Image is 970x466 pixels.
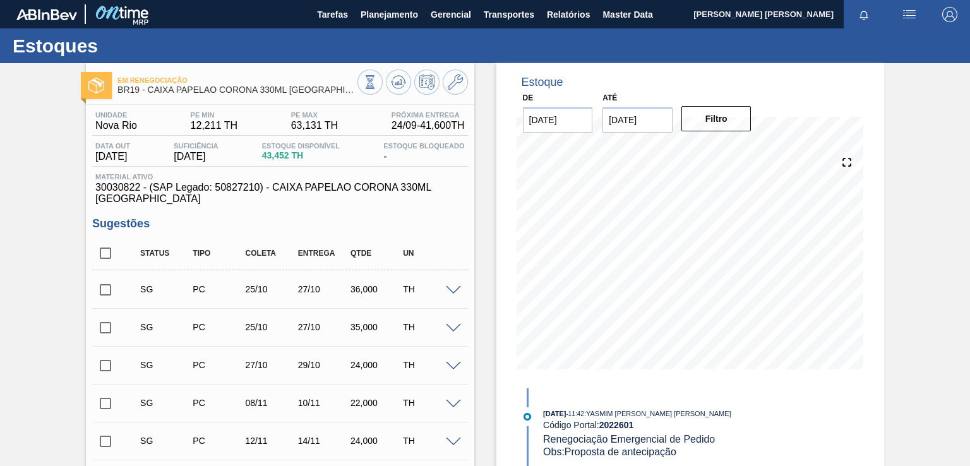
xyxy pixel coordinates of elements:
[189,436,247,446] div: Pedido de Compra
[400,284,457,294] div: TH
[357,69,383,95] button: Visão Geral dos Estoques
[602,7,652,22] span: Master Data
[543,410,566,417] span: [DATE]
[400,398,457,408] div: TH
[117,85,357,95] span: BR19 - CAIXA PAPELAO CORONA 330ML BOLIVIA
[547,7,590,22] span: Relatórios
[484,7,534,22] span: Transportes
[599,420,634,430] strong: 2022601
[347,284,405,294] div: 36,000
[137,284,195,294] div: Sugestão Criada
[386,69,411,95] button: Atualizar Gráfico
[392,111,465,119] span: Próxima Entrega
[95,182,464,205] span: 30030822 - (SAP Legado: 50827210) - CAIXA PAPELAO CORONA 330ML [GEOGRAPHIC_DATA]
[566,410,584,417] span: - 11:42
[242,360,300,370] div: 27/10/2025
[431,7,471,22] span: Gerencial
[242,249,300,258] div: Coleta
[88,78,104,93] img: Ícone
[347,398,405,408] div: 22,000
[681,106,751,131] button: Filtro
[13,39,237,53] h1: Estoques
[347,360,405,370] div: 24,000
[174,151,218,162] span: [DATE]
[523,107,593,133] input: dd/mm/yyyy
[380,142,467,162] div: -
[347,322,405,332] div: 35,000
[347,436,405,446] div: 24,000
[400,322,457,332] div: TH
[189,284,247,294] div: Pedido de Compra
[137,322,195,332] div: Sugestão Criada
[242,284,300,294] div: 25/10/2025
[844,6,884,23] button: Notificações
[295,398,352,408] div: 10/11/2025
[95,173,464,181] span: Material ativo
[174,142,218,150] span: Suficiência
[295,360,352,370] div: 29/10/2025
[361,7,418,22] span: Planejamento
[584,410,731,417] span: : YASMIM [PERSON_NAME] [PERSON_NAME]
[189,249,247,258] div: Tipo
[191,120,237,131] span: 12,211 TH
[291,120,338,131] span: 63,131 TH
[189,398,247,408] div: Pedido de Compra
[295,284,352,294] div: 27/10/2025
[95,151,130,162] span: [DATE]
[522,76,563,89] div: Estoque
[189,360,247,370] div: Pedido de Compra
[117,76,357,84] span: Em renegociação
[295,322,352,332] div: 27/10/2025
[543,434,715,445] span: Renegociação Emergencial de Pedido
[262,151,340,160] span: 43,452 TH
[16,9,77,20] img: TNhmsLtSVTkK8tSr43FrP2fwEKptu5GPRR3wAAAABJRU5ErkJggg==
[383,142,464,150] span: Estoque Bloqueado
[602,107,673,133] input: dd/mm/yyyy
[543,420,843,430] div: Código Portal:
[242,398,300,408] div: 08/11/2025
[902,7,917,22] img: userActions
[137,360,195,370] div: Sugestão Criada
[443,69,468,95] button: Ir ao Master Data / Geral
[137,398,195,408] div: Sugestão Criada
[95,111,137,119] span: Unidade
[524,413,531,421] img: atual
[543,446,676,457] span: Obs: Proposta de antecipação
[242,322,300,332] div: 25/10/2025
[392,120,465,131] span: 24/09 - 41,600 TH
[400,436,457,446] div: TH
[291,111,338,119] span: PE MAX
[95,142,130,150] span: Data out
[95,120,137,131] span: Nova Rio
[242,436,300,446] div: 12/11/2025
[523,93,534,102] label: De
[400,360,457,370] div: TH
[295,436,352,446] div: 14/11/2025
[317,7,348,22] span: Tarefas
[400,249,457,258] div: UN
[942,7,957,22] img: Logout
[189,322,247,332] div: Pedido de Compra
[262,142,340,150] span: Estoque Disponível
[92,217,467,230] h3: Sugestões
[602,93,617,102] label: Até
[414,69,440,95] button: Programar Estoque
[191,111,237,119] span: PE MIN
[347,249,405,258] div: Qtde
[137,436,195,446] div: Sugestão Criada
[295,249,352,258] div: Entrega
[137,249,195,258] div: Status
